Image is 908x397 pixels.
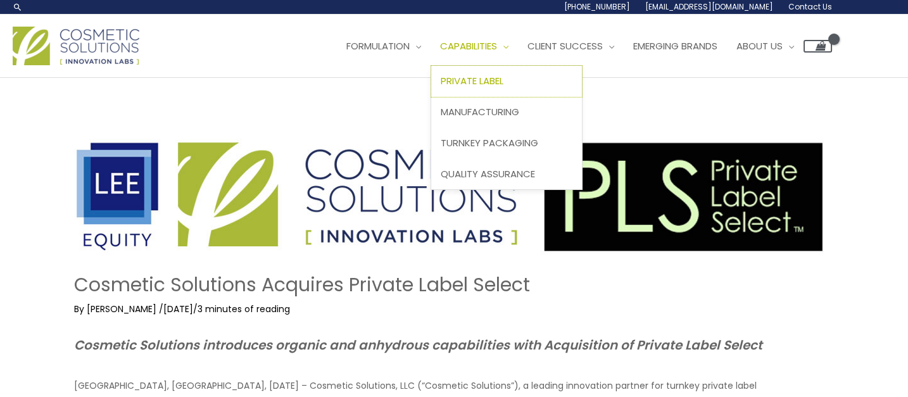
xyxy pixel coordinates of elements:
[441,167,535,180] span: Quality Assurance
[788,1,832,12] span: Contact Us
[440,39,497,53] span: Capabilities
[431,158,582,189] a: Quality Assurance
[736,39,783,53] span: About Us
[346,39,410,53] span: Formulation
[624,27,727,65] a: Emerging Brands
[645,1,773,12] span: [EMAIL_ADDRESS][DOMAIN_NAME]
[441,105,519,118] span: Manufacturing
[633,39,717,53] span: Emerging Brands
[431,27,518,65] a: Capabilities
[337,27,431,65] a: Formulation
[527,39,603,53] span: Client Success
[431,66,582,97] a: Private Label
[518,27,624,65] a: Client Success
[87,303,156,315] span: [PERSON_NAME]
[327,27,832,65] nav: Site Navigation
[87,303,159,315] a: [PERSON_NAME]
[564,1,630,12] span: [PHONE_NUMBER]
[74,336,541,354] em: Cosmetic Solutions introduces organic and anhydrous capabilities with
[431,97,582,128] a: Manufacturing
[74,139,826,256] img: pls acquisition image
[13,2,23,12] a: Search icon link
[441,74,503,87] span: Private Label
[198,303,290,315] span: 3 minutes of reading
[727,27,804,65] a: About Us
[13,27,139,65] img: Cosmetic Solutions Logo
[804,40,832,53] a: View Shopping Cart, empty
[544,336,762,354] em: Acquisition of Private Label Select
[74,274,834,296] h1: Cosmetic Solutions Acquires Private Label Select
[163,303,193,315] span: [DATE]
[441,136,538,149] span: Turnkey Packaging
[74,303,834,315] div: By / /
[431,127,582,158] a: Turnkey Packaging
